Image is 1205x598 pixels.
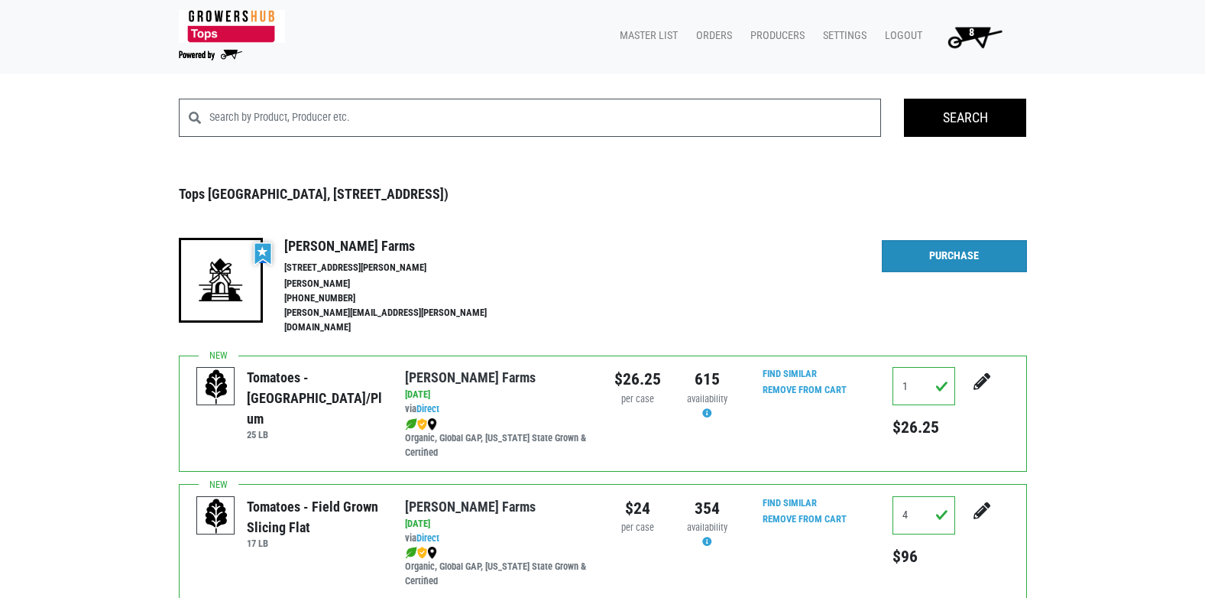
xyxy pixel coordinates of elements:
[247,538,382,549] h6: 17 LB
[284,291,520,306] li: [PHONE_NUMBER]
[427,418,437,431] img: map_marker-0e94453035b3232a4d21701695807de9.png
[405,499,536,515] a: [PERSON_NAME] Farms
[247,367,382,429] div: Tomatoes - [GEOGRAPHIC_DATA]/Plum
[284,277,520,291] li: [PERSON_NAME]
[811,21,873,50] a: Settings
[247,496,382,538] div: Tomatoes - Field Grown Slicing Flat
[873,21,928,50] a: Logout
[614,367,661,392] div: $26.25
[179,238,263,322] img: 19-7441ae2ccb79c876ff41c34f3bd0da69.png
[687,522,727,533] span: availability
[405,402,591,417] div: via
[684,21,738,50] a: Orders
[763,497,817,509] a: Find Similar
[427,547,437,559] img: map_marker-0e94453035b3232a4d21701695807de9.png
[405,418,417,431] img: leaf-e5c59151409436ccce96b2ca1b28e03c.png
[179,10,285,43] img: 279edf242af8f9d49a69d9d2afa010fb.png
[197,368,235,406] img: placeholder-variety-43d6402dacf2d531de610a020419775a.svg
[928,21,1015,52] a: 8
[417,547,427,559] img: safety-e55c860ca8c00a9c171001a62a92dabd.png
[284,261,520,275] li: [STREET_ADDRESS][PERSON_NAME]
[763,368,817,379] a: Find Similar
[607,21,684,50] a: Master List
[405,545,591,589] div: Organic, Global GAP, [US_STATE] State Grown & Certified
[904,99,1026,137] input: Search
[969,26,974,39] span: 8
[417,418,427,431] img: safety-e55c860ca8c00a9c171001a62a92dabd.png
[882,240,1027,272] a: Purchase
[405,517,591,531] div: [DATE]
[941,21,1009,52] img: Cart
[614,521,661,535] div: per case
[684,496,730,521] div: 354
[405,369,536,385] a: [PERSON_NAME] Farms
[892,367,955,405] input: Qty
[284,238,520,255] h4: [PERSON_NAME] Farms
[405,417,591,460] div: Organic, Global GAP, [US_STATE] State Grown & Certified
[416,403,439,414] a: Direct
[179,50,242,60] img: Powered by Big Wheelbarrow
[753,511,856,528] input: Remove From Cart
[416,532,439,544] a: Direct
[209,99,882,137] input: Search by Product, Producer etc.
[405,531,591,546] div: via
[405,547,417,559] img: leaf-e5c59151409436ccce96b2ca1b28e03c.png
[687,393,727,405] span: availability
[892,496,955,535] input: Qty
[179,186,1027,203] h3: Tops [GEOGRAPHIC_DATA], [STREET_ADDRESS])
[892,418,955,437] h5: $26.25
[405,388,591,402] div: [DATE]
[892,547,955,567] h5: $96
[753,382,856,399] input: Remove From Cart
[738,21,811,50] a: Producers
[614,392,661,407] div: per case
[614,496,661,521] div: $24
[684,367,730,392] div: 615
[284,306,520,335] li: [PERSON_NAME][EMAIL_ADDRESS][PERSON_NAME][DOMAIN_NAME]
[247,429,382,440] h6: 25 LB
[197,497,235,535] img: placeholder-variety-43d6402dacf2d531de610a020419775a.svg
